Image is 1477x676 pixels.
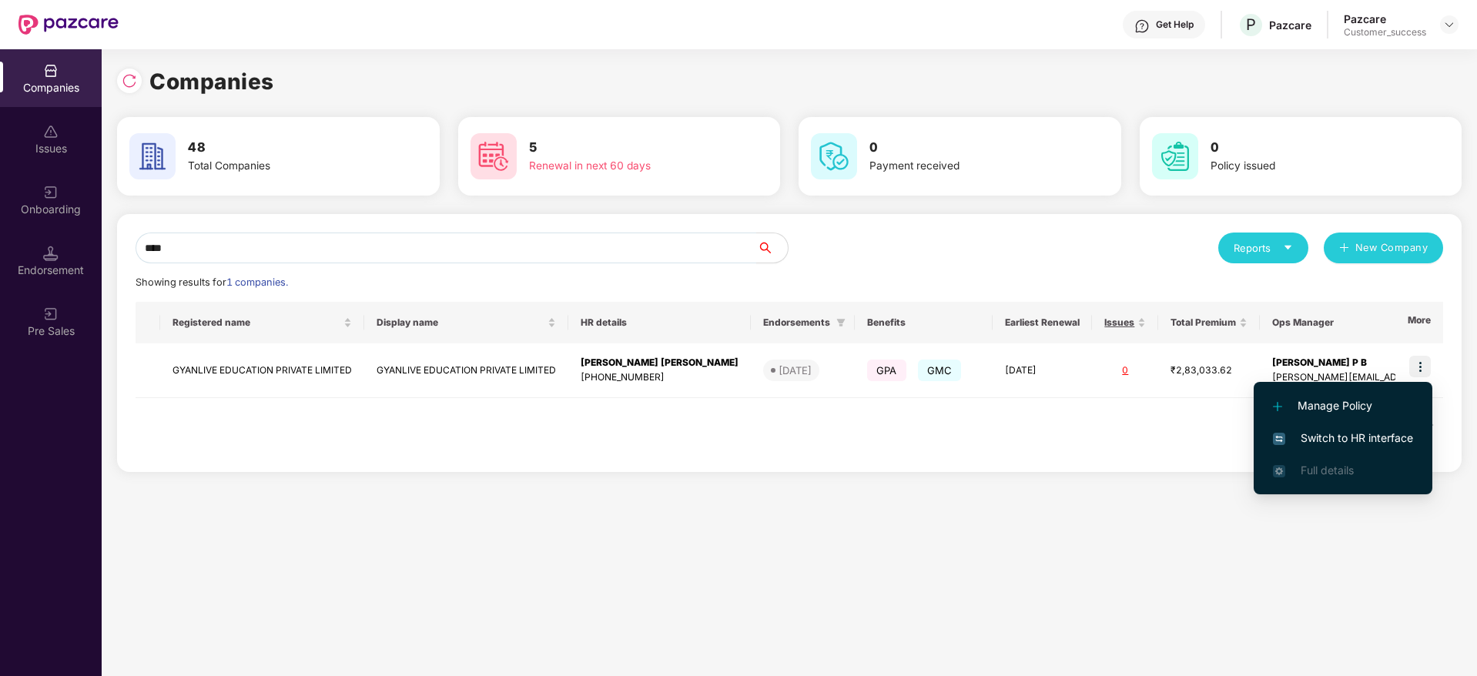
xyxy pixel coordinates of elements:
[377,316,544,329] span: Display name
[529,158,723,175] div: Renewal in next 60 days
[172,316,340,329] span: Registered name
[364,302,568,343] th: Display name
[756,242,788,254] span: search
[756,233,789,263] button: search
[160,302,364,343] th: Registered name
[581,356,738,370] div: [PERSON_NAME] [PERSON_NAME]
[43,63,59,79] img: svg+xml;base64,PHN2ZyBpZD0iQ29tcGFuaWVzIiB4bWxucz0iaHR0cDovL3d3dy53My5vcmcvMjAwMC9zdmciIHdpZHRoPS...
[529,138,723,158] h3: 5
[811,133,857,179] img: svg+xml;base64,PHN2ZyB4bWxucz0iaHR0cDovL3d3dy53My5vcmcvMjAwMC9zdmciIHdpZHRoPSI2MCIgaGVpZ2h0PSI2MC...
[1092,302,1158,343] th: Issues
[1344,26,1426,38] div: Customer_success
[1273,465,1285,477] img: svg+xml;base64,PHN2ZyB4bWxucz0iaHR0cDovL3d3dy53My5vcmcvMjAwMC9zdmciIHdpZHRoPSIxNi4zNjMiIGhlaWdodD...
[1273,397,1413,414] span: Manage Policy
[149,65,274,99] h1: Companies
[1156,18,1194,31] div: Get Help
[226,276,288,288] span: 1 companies.
[833,313,849,332] span: filter
[1273,402,1282,411] img: svg+xml;base64,PHN2ZyB4bWxucz0iaHR0cDovL3d3dy53My5vcmcvMjAwMC9zdmciIHdpZHRoPSIxMi4yMDEiIGhlaWdodD...
[43,306,59,322] img: svg+xml;base64,PHN2ZyB3aWR0aD0iMjAiIGhlaWdodD0iMjAiIHZpZXdCb3g9IjAgMCAyMCAyMCIgZmlsbD0ibm9uZSIgeG...
[918,360,962,381] span: GMC
[1158,302,1260,343] th: Total Premium
[160,343,364,398] td: GYANLIVE EDUCATION PRIVATE LIMITED
[581,370,738,385] div: [PHONE_NUMBER]
[1104,363,1146,378] div: 0
[763,316,830,329] span: Endorsements
[1395,302,1443,343] th: More
[188,138,382,158] h3: 48
[471,133,517,179] img: svg+xml;base64,PHN2ZyB4bWxucz0iaHR0cDovL3d3dy53My5vcmcvMjAwMC9zdmciIHdpZHRoPSI2MCIgaGVpZ2h0PSI2MC...
[1273,433,1285,445] img: svg+xml;base64,PHN2ZyB4bWxucz0iaHR0cDovL3d3dy53My5vcmcvMjAwMC9zdmciIHdpZHRoPSIxNiIgaGVpZ2h0PSIxNi...
[1324,233,1443,263] button: plusNew Company
[1211,158,1405,175] div: Policy issued
[1269,18,1311,32] div: Pazcare
[18,15,119,35] img: New Pazcare Logo
[1211,138,1405,158] h3: 0
[869,158,1063,175] div: Payment received
[1134,18,1150,34] img: svg+xml;base64,PHN2ZyBpZD0iSGVscC0zMngzMiIgeG1sbnM9Imh0dHA6Ly93d3cudzMub3JnLzIwMDAvc3ZnIiB3aWR0aD...
[1301,463,1354,477] span: Full details
[1355,240,1428,256] span: New Company
[1409,356,1431,377] img: icon
[1273,430,1413,447] span: Switch to HR interface
[779,363,812,378] div: [DATE]
[1171,363,1248,378] div: ₹2,83,033.62
[136,276,288,288] span: Showing results for
[568,302,751,343] th: HR details
[1344,12,1426,26] div: Pazcare
[869,138,1063,158] h3: 0
[836,318,846,327] span: filter
[855,302,993,343] th: Benefits
[364,343,568,398] td: GYANLIVE EDUCATION PRIVATE LIMITED
[43,246,59,261] img: svg+xml;base64,PHN2ZyB3aWR0aD0iMTQuNSIgaGVpZ2h0PSIxNC41IiB2aWV3Qm94PSIwIDAgMTYgMTYiIGZpbGw9Im5vbm...
[1152,133,1198,179] img: svg+xml;base64,PHN2ZyB4bWxucz0iaHR0cDovL3d3dy53My5vcmcvMjAwMC9zdmciIHdpZHRoPSI2MCIgaGVpZ2h0PSI2MC...
[1171,316,1236,329] span: Total Premium
[43,185,59,200] img: svg+xml;base64,PHN2ZyB3aWR0aD0iMjAiIGhlaWdodD0iMjAiIHZpZXdCb3g9IjAgMCAyMCAyMCIgZmlsbD0ibm9uZSIgeG...
[122,73,137,89] img: svg+xml;base64,PHN2ZyBpZD0iUmVsb2FkLTMyeDMyIiB4bWxucz0iaHR0cDovL3d3dy53My5vcmcvMjAwMC9zdmciIHdpZH...
[993,302,1092,343] th: Earliest Renewal
[1246,15,1256,34] span: P
[1339,243,1349,255] span: plus
[1104,316,1134,329] span: Issues
[188,158,382,175] div: Total Companies
[43,124,59,139] img: svg+xml;base64,PHN2ZyBpZD0iSXNzdWVzX2Rpc2FibGVkIiB4bWxucz0iaHR0cDovL3d3dy53My5vcmcvMjAwMC9zdmciIH...
[993,343,1092,398] td: [DATE]
[867,360,906,381] span: GPA
[129,133,176,179] img: svg+xml;base64,PHN2ZyB4bWxucz0iaHR0cDovL3d3dy53My5vcmcvMjAwMC9zdmciIHdpZHRoPSI2MCIgaGVpZ2h0PSI2MC...
[1443,18,1455,31] img: svg+xml;base64,PHN2ZyBpZD0iRHJvcGRvd24tMzJ4MzIiIHhtbG5zPSJodHRwOi8vd3d3LnczLm9yZy8yMDAwL3N2ZyIgd2...
[1283,243,1293,253] span: caret-down
[1234,240,1293,256] div: Reports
